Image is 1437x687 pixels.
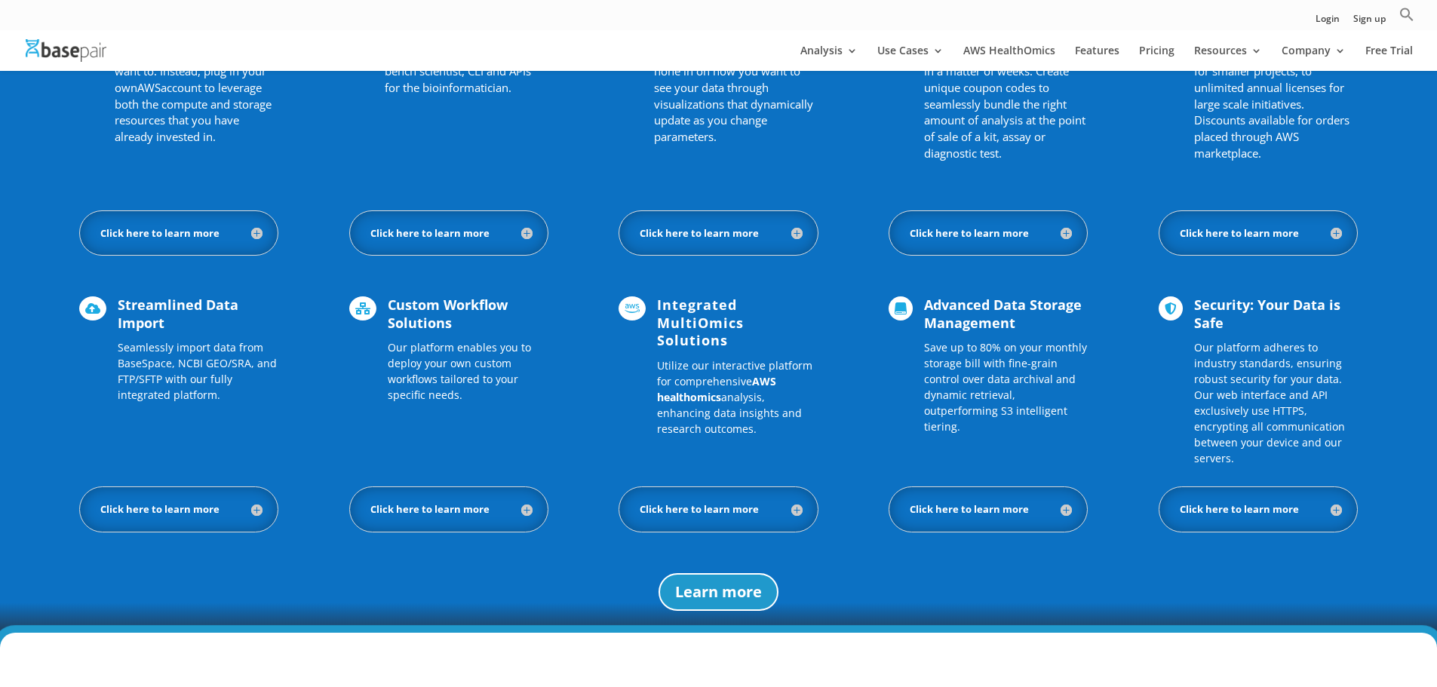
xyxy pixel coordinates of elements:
h5: Click here to learn more [1174,226,1342,241]
span: Streamlined Data Import [118,296,238,331]
a: Sign up [1353,14,1386,30]
a: Use Cases [877,45,944,71]
iframe: Drift Widget Chat Controller [1147,578,1419,669]
p: Utilize our interactive platform for comprehensive analysis, enhancing data insights and research... [657,357,818,437]
span:  [1159,296,1183,320]
a: AWS HealthOmics [963,45,1055,71]
a: Login [1316,14,1340,30]
span: Deploy workflows to end users via white labeled web portals in a matter of weeks. Create unique c... [924,31,1085,161]
a: AWS healthomics [657,374,776,404]
h5: Click here to learn more [634,502,802,517]
span:  [79,296,106,320]
span: Usability how it should be. Point & click interface for the bench scientist, CLI and APIs for the... [385,31,535,95]
span: Don’t be satisfied with flat files and static HTML pages. Instead, hone in on how you want to see... [654,31,817,145]
a: Pricing [1139,45,1174,71]
p: Save up to 80% on your monthly storage bill with fine-grain control over data archival and dynami... [924,339,1088,434]
span: Flexible pricing models ranging from pay-as you-go per sample for smaller projects, to unlimited ... [1194,31,1357,161]
p: Seamlessly import data from BaseSpace, NCBI GEO/SRA, and FTP/SFTP with our fully integrated platf... [118,339,278,403]
h5: Click here to learn more [365,226,533,241]
h5: Click here to learn more [904,502,1072,517]
h5: Click here to learn more [634,226,802,241]
h5: Click here to learn more [1174,502,1342,517]
h5: Click here to learn more [365,502,533,517]
a: Free Trial [1365,45,1413,71]
h5: Click here to learn more [95,502,263,517]
a: Company [1282,45,1346,71]
a: Search Icon Link [1399,7,1414,30]
span: upload your data to a hosted solution unless you want to. Instead, plug in your own [115,31,275,95]
span: AWS [137,80,161,95]
span:  [619,296,646,320]
h5: Click here to learn more [904,226,1072,241]
p: Our platform adheres to industry standards, ensuring robust security for your data. Our web inter... [1194,339,1358,466]
a: Analysis [800,45,858,71]
span:  [349,296,376,320]
h5: Click here to learn more [95,226,263,241]
span: Security: Your Data is Safe [1194,296,1340,331]
img: Basepair [26,39,106,61]
a: Features [1075,45,1119,71]
span: account to leverage both the compute and storage resources that you have already invested in. [115,80,272,144]
span: Integrated MultiOmics Solutions [657,296,744,349]
span: Custom Workflow Solutions [388,296,508,331]
span:  [889,296,913,320]
a: Resources [1194,45,1262,71]
a: Learn more [659,573,778,611]
p: Our platform enables you to deploy your own custom workflows tailored to your specific needs. [388,339,548,403]
svg: Search [1399,7,1414,22]
span: Advanced Data Storage Management [924,296,1082,331]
